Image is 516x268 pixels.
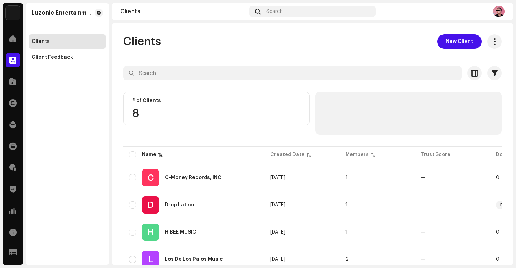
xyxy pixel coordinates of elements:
[120,9,247,14] div: Clients
[266,9,283,14] span: Search
[421,257,484,262] re-a-table-badge: —
[496,175,500,180] span: 0
[165,257,223,262] div: Los De Los Palos Music
[345,202,348,207] span: 1
[29,50,106,64] re-m-nav-item: Client Feedback
[165,202,194,207] div: Drop Latino
[496,230,500,235] span: 0
[421,230,484,235] re-a-table-badge: —
[123,92,310,135] re-o-card-value: # of Clients
[421,202,484,207] re-a-table-badge: —
[345,257,349,262] span: 2
[270,202,285,207] span: Aug 13, 2025
[123,66,462,80] input: Search
[32,39,50,44] div: Clients
[29,34,106,49] re-m-nav-item: Clients
[270,230,285,235] span: Apr 16, 2025
[421,175,484,180] re-a-table-badge: —
[500,202,515,208] span: Enable
[142,151,156,158] div: Name
[345,230,348,235] span: 1
[496,257,500,262] span: 0
[345,151,369,158] div: Members
[493,6,505,17] img: 3510e9c2-cc3f-4b6a-9b7a-8c4b2eabcfaf
[132,98,301,104] div: # of Clients
[270,175,285,180] span: Apr 14, 2025
[437,34,482,49] button: New Client
[142,224,159,241] div: H
[142,169,159,186] div: C
[32,54,73,60] div: Client Feedback
[270,151,305,158] div: Created Date
[142,196,159,214] div: D
[345,175,348,180] span: 1
[165,175,221,180] div: C-Money Records, INC
[123,34,161,49] span: Clients
[32,10,92,16] div: Luzonic Entertainment, LLC
[142,251,159,268] div: L
[165,230,196,235] div: HIBEE MUSIC
[446,34,473,49] span: New Client
[6,6,20,20] img: 3f8b1ee6-8fa8-4d5b-9023-37de06d8e731
[270,257,285,262] span: May 14, 2025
